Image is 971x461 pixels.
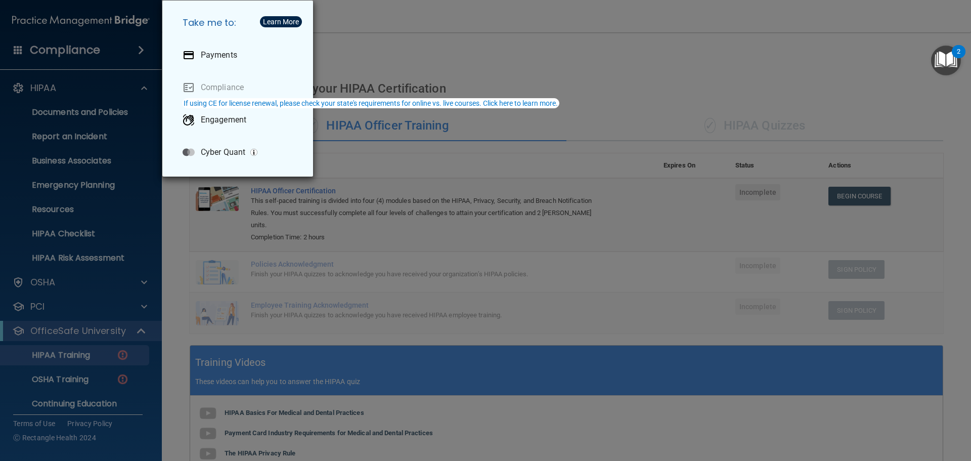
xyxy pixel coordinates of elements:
div: 2 [957,52,960,65]
p: Engagement [201,115,246,125]
h5: Take me to: [174,9,305,37]
p: Payments [201,50,237,60]
div: If using CE for license renewal, please check your state's requirements for online vs. live cours... [184,100,558,107]
a: Compliance [174,73,305,102]
a: Engagement [174,106,305,134]
a: Payments [174,41,305,69]
button: Open Resource Center, 2 new notifications [931,46,961,75]
div: Learn More [263,18,299,25]
button: Learn More [260,16,302,27]
a: Cyber Quant [174,138,305,166]
p: Cyber Quant [201,147,245,157]
button: If using CE for license renewal, please check your state's requirements for online vs. live cours... [182,98,559,108]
